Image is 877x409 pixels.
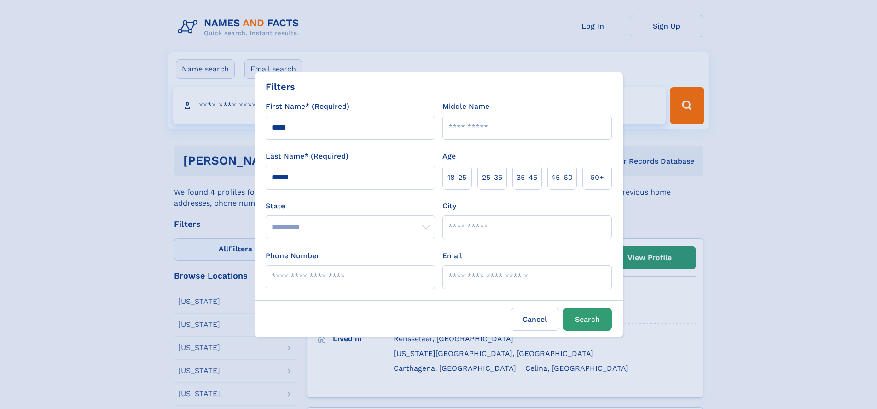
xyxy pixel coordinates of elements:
label: Cancel [511,308,559,331]
span: 25‑35 [482,172,502,183]
button: Search [563,308,612,331]
span: 35‑45 [517,172,537,183]
label: Phone Number [266,250,319,261]
span: 18‑25 [447,172,466,183]
span: 60+ [590,172,604,183]
label: Middle Name [442,101,489,112]
label: Email [442,250,462,261]
label: First Name* (Required) [266,101,349,112]
label: State [266,201,435,212]
label: City [442,201,456,212]
div: Filters [266,80,295,94]
span: 45‑60 [551,172,573,183]
label: Last Name* (Required) [266,151,348,162]
label: Age [442,151,456,162]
